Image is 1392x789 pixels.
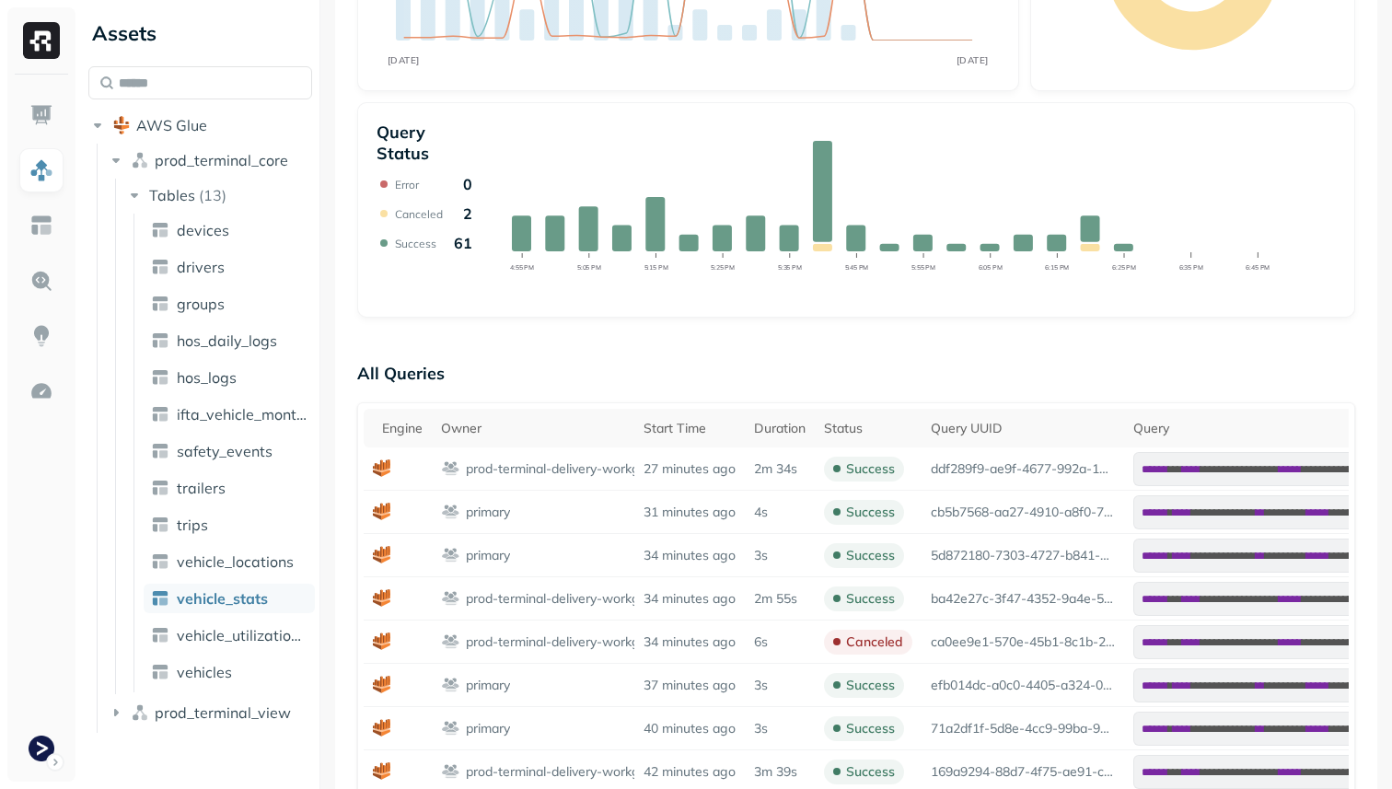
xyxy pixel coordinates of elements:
span: hos_logs [177,368,237,387]
img: table [151,663,169,681]
tspan: 5:15 PM [644,263,668,272]
a: drivers [144,252,315,282]
tspan: 6:45 PM [1247,263,1270,272]
span: devices [177,221,229,239]
p: success [846,590,895,608]
p: Canceled [395,207,443,221]
p: ddf289f9-ae9f-4677-992a-1b0889cc4fbd [931,460,1115,478]
tspan: [DATE] [957,54,989,65]
span: AWS Glue [136,116,207,134]
img: Asset Explorer [29,214,53,238]
p: primary [466,547,510,564]
img: Ryft [23,22,60,59]
img: table [151,589,169,608]
p: 37 minutes ago [644,677,736,694]
p: success [846,504,895,521]
p: primary [466,720,510,737]
p: Error [395,178,419,191]
a: vehicle_locations [144,547,315,576]
button: prod_terminal_core [107,145,313,175]
a: vehicle_stats [144,584,315,613]
p: primary [466,677,510,694]
p: 5d872180-7303-4727-b841-8b4039f81a2a [931,547,1115,564]
p: Success [395,237,436,250]
p: 169a9294-88d7-4f75-ae91-c5904edee785 [931,763,1115,781]
p: 34 minutes ago [644,590,736,608]
p: All Queries [357,354,1355,391]
p: 3s [754,547,768,564]
p: cb5b7568-aa27-4910-a8f0-78095060f4c1 [931,504,1115,521]
img: Terminal [29,736,54,761]
tspan: 6:25 PM [1112,263,1136,272]
tspan: 5:55 PM [911,263,935,272]
span: ifta_vehicle_months [177,405,307,424]
p: 0 [463,175,472,193]
tspan: 5:25 PM [711,263,735,272]
span: prod_terminal_view [155,703,291,722]
p: primary [466,504,510,521]
p: canceled [846,633,903,651]
p: 71a2df1f-5d8e-4cc9-99ba-9eec869da5a9 [931,720,1115,737]
a: vehicle_utilization_day [144,621,315,650]
p: 27 minutes ago [644,460,736,478]
span: vehicle_utilization_day [177,626,307,644]
p: success [846,547,895,564]
img: namespace [131,703,149,722]
p: 34 minutes ago [644,547,736,564]
div: Query UUID [931,420,1115,437]
p: 2m 34s [754,460,797,478]
p: ( 13 ) [199,186,226,204]
a: vehicles [144,657,315,687]
p: 6s [754,633,768,651]
p: prod-terminal-delivery-workgroup [466,590,650,608]
p: 34 minutes ago [644,633,736,651]
tspan: 4:55 PM [510,263,534,272]
span: vehicles [177,663,232,681]
p: prod-terminal-delivery-workgroup [466,460,650,478]
tspan: 5:05 PM [577,263,601,272]
img: Assets [29,158,53,182]
a: hos_logs [144,363,315,392]
a: hos_daily_logs [144,326,315,355]
p: 3s [754,720,768,737]
img: table [151,258,169,276]
p: 40 minutes ago [644,720,736,737]
span: Tables [149,186,195,204]
button: prod_terminal_view [107,698,313,727]
span: prod_terminal_core [155,151,288,169]
p: 3m 39s [754,763,797,781]
p: 31 minutes ago [644,504,736,521]
img: Dashboard [29,103,53,127]
a: trailers [144,473,315,503]
tspan: 5:35 PM [778,263,802,272]
a: ifta_vehicle_months [144,400,315,429]
img: Insights [29,324,53,348]
span: safety_events [177,442,273,460]
p: success [846,460,895,478]
img: Optimization [29,379,53,403]
div: Engine [382,420,423,437]
span: hos_daily_logs [177,331,277,350]
a: safety_events [144,436,315,466]
p: prod-terminal-delivery-workgroup [466,633,650,651]
span: trailers [177,479,226,497]
img: table [151,221,169,239]
p: 42 minutes ago [644,763,736,781]
div: Duration [754,420,806,437]
span: drivers [177,258,225,276]
div: Status [824,420,912,437]
button: AWS Glue [88,110,312,140]
img: table [151,331,169,350]
span: vehicle_stats [177,589,268,608]
button: Tables(13) [125,180,314,210]
img: Query Explorer [29,269,53,293]
p: prod-terminal-delivery-workgroup [466,763,650,781]
a: groups [144,289,315,319]
p: success [846,677,895,694]
a: devices [144,215,315,245]
img: table [151,626,169,644]
p: 61 [454,234,472,252]
div: Start Time [644,420,736,437]
a: trips [144,510,315,540]
span: trips [177,516,208,534]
